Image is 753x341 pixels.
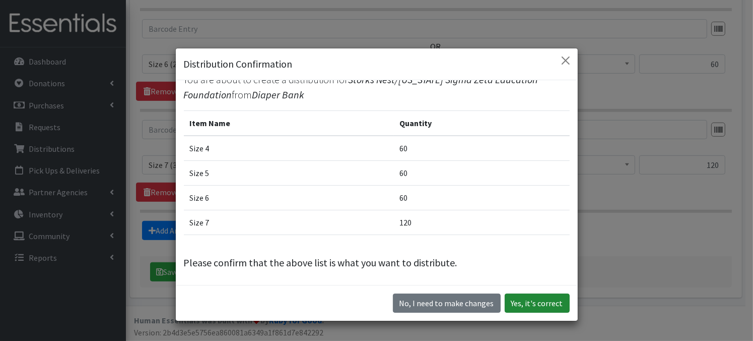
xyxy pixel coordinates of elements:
p: You are about to create a distribution for from [184,72,570,102]
td: 60 [393,186,569,210]
span: Diaper Bank [252,88,305,101]
td: Size 7 [184,210,394,235]
td: 60 [393,161,569,186]
button: Close [558,52,574,69]
button: Yes, it's correct [505,294,570,313]
td: Size 5 [184,161,394,186]
p: Please confirm that the above list is what you want to distribute. [184,255,570,270]
td: 60 [393,136,569,161]
th: Quantity [393,111,569,136]
th: Item Name [184,111,394,136]
td: Size 4 [184,136,394,161]
td: Size 6 [184,186,394,210]
h5: Distribution Confirmation [184,56,293,72]
button: No I need to make changes [393,294,501,313]
td: 120 [393,210,569,235]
